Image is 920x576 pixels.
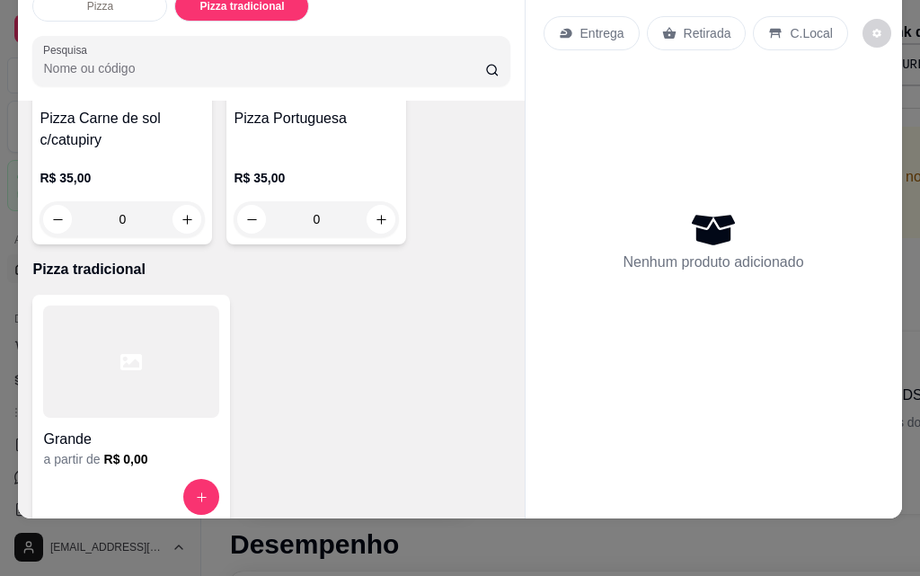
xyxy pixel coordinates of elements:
[790,24,832,42] p: C.Local
[234,169,399,187] p: R$ 35,00
[237,205,266,234] button: decrease-product-quantity
[40,108,205,151] h4: Pizza Carne de sol c/catupiry
[684,24,731,42] p: Retirada
[183,479,219,515] button: increase-product-quantity
[234,108,399,129] h4: Pizza Portuguesa
[104,450,148,468] h6: R$ 0,00
[624,252,804,273] p: Nenhum produto adicionado
[862,19,891,48] button: decrease-product-quantity
[40,169,205,187] p: R$ 35,00
[43,205,72,234] button: decrease-product-quantity
[32,259,509,280] p: Pizza tradicional
[43,42,93,58] label: Pesquisa
[43,450,219,468] div: a partir de
[367,205,395,234] button: increase-product-quantity
[580,24,624,42] p: Entrega
[43,59,485,77] input: Pesquisa
[172,205,201,234] button: increase-product-quantity
[43,429,219,450] h4: Grande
